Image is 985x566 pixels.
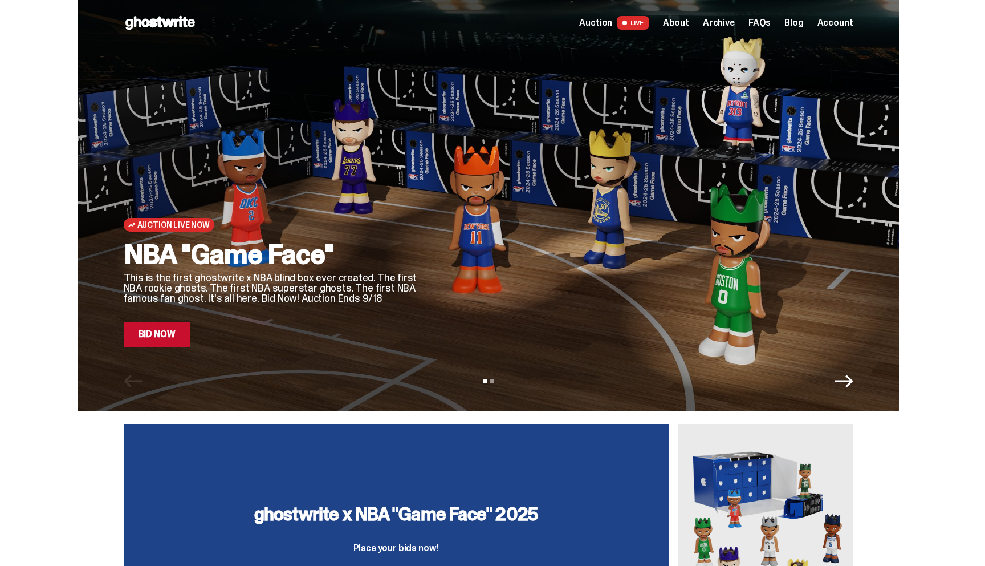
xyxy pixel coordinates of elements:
[137,220,210,229] span: Auction Live Now
[124,322,190,347] a: Bid Now
[490,379,494,383] button: View slide 2
[483,379,487,383] button: View slide 1
[835,372,853,390] button: Next
[617,16,649,30] span: LIVE
[579,18,612,27] span: Auction
[254,544,538,553] p: Place your bids now!
[124,273,420,304] p: This is the first ghostwrite x NBA blind box ever created. The first NBA rookie ghosts. The first...
[748,18,771,27] a: FAQs
[817,18,853,27] a: Account
[784,18,803,27] a: Blog
[254,505,538,523] h3: ghostwrite x NBA "Game Face" 2025
[579,16,649,30] a: Auction LIVE
[124,241,420,268] h2: NBA "Game Face"
[663,18,689,27] a: About
[703,18,735,27] a: Archive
